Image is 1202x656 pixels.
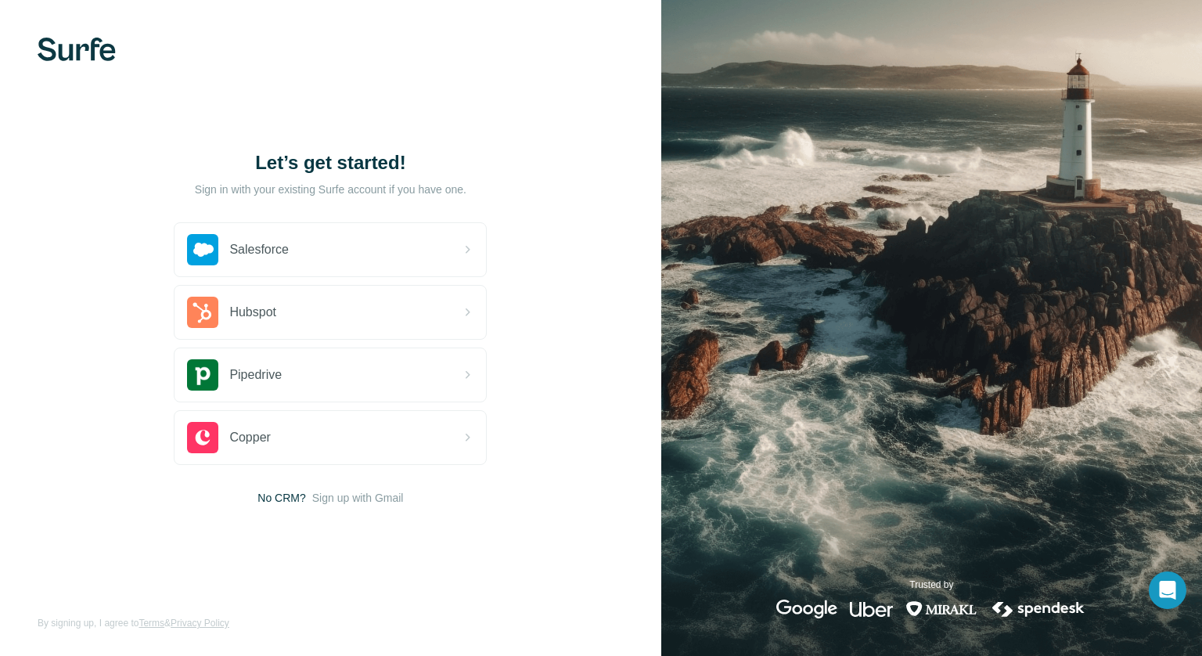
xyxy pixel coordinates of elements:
[38,616,229,630] span: By signing up, I agree to &
[850,600,893,618] img: uber's logo
[229,303,276,322] span: Hubspot
[139,618,164,629] a: Terms
[187,359,218,391] img: pipedrive's logo
[257,490,305,506] span: No CRM?
[1149,571,1186,609] div: Open Intercom Messenger
[905,600,977,618] img: mirakl's logo
[187,297,218,328] img: hubspot's logo
[187,422,218,453] img: copper's logo
[312,490,404,506] button: Sign up with Gmail
[38,38,116,61] img: Surfe's logo
[229,240,289,259] span: Salesforce
[909,578,953,592] p: Trusted by
[990,600,1087,618] img: spendesk's logo
[171,618,229,629] a: Privacy Policy
[776,600,837,618] img: google's logo
[187,234,218,265] img: salesforce's logo
[174,150,487,175] h1: Let’s get started!
[229,366,282,384] span: Pipedrive
[229,428,270,447] span: Copper
[195,182,466,197] p: Sign in with your existing Surfe account if you have one.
